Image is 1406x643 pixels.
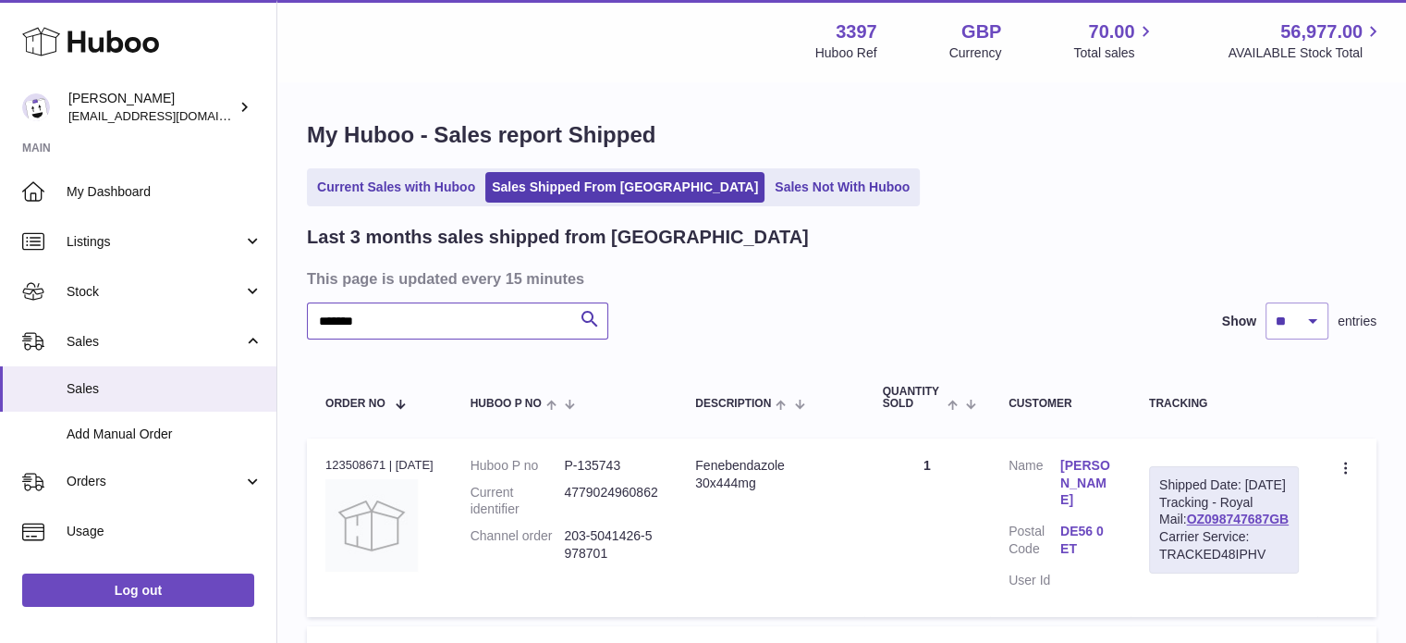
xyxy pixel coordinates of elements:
a: Sales Not With Huboo [768,172,916,203]
span: Total sales [1073,44,1155,62]
dt: User Id [1009,572,1060,589]
span: Stock [67,283,243,301]
span: 56,977.00 [1280,19,1363,44]
div: Carrier Service: TRACKED48IPHV [1159,528,1289,563]
h1: My Huboo - Sales report Shipped [307,120,1376,150]
dd: 203-5041426-5978701 [564,527,658,563]
div: Tracking [1149,398,1299,410]
a: DE56 0ET [1060,523,1112,558]
strong: 3397 [836,19,877,44]
a: 70.00 Total sales [1073,19,1155,62]
label: Show [1222,313,1256,330]
span: Huboo P no [471,398,542,410]
span: Orders [67,473,243,490]
div: Currency [949,44,1002,62]
span: Quantity Sold [883,386,943,410]
dd: 4779024960862 [564,484,658,519]
span: Add Manual Order [67,426,263,443]
div: [PERSON_NAME] [68,90,235,125]
span: Sales [67,333,243,351]
span: entries [1338,313,1376,330]
div: Customer [1009,398,1112,410]
dt: Postal Code [1009,523,1060,563]
a: Current Sales with Huboo [311,172,482,203]
dt: Name [1009,457,1060,514]
img: no-photo.jpg [325,479,418,572]
dt: Channel order [471,527,565,563]
td: 1 [864,439,990,617]
span: Description [695,398,771,410]
a: 56,977.00 AVAILABLE Stock Total [1228,19,1384,62]
span: Usage [67,523,263,540]
dd: P-135743 [564,457,658,475]
span: Order No [325,398,385,410]
dt: Current identifier [471,484,565,519]
span: Sales [67,380,263,398]
img: sales@canchema.com [22,93,50,121]
h2: Last 3 months sales shipped from [GEOGRAPHIC_DATA] [307,225,809,250]
div: Tracking - Royal Mail: [1149,466,1299,574]
a: Log out [22,574,254,607]
strong: GBP [961,19,1001,44]
span: My Dashboard [67,183,263,201]
a: OZ098747687GB [1186,512,1289,526]
span: AVAILABLE Stock Total [1228,44,1384,62]
dt: Huboo P no [471,457,565,475]
h3: This page is updated every 15 minutes [307,268,1372,289]
div: Shipped Date: [DATE] [1159,476,1289,494]
span: 70.00 [1088,19,1134,44]
span: Listings [67,233,243,251]
span: [EMAIL_ADDRESS][DOMAIN_NAME] [68,108,272,123]
a: Sales Shipped From [GEOGRAPHIC_DATA] [485,172,764,203]
div: 123508671 | [DATE] [325,457,434,474]
div: Huboo Ref [815,44,877,62]
div: Fenebendazole 30x444mg [695,457,845,492]
a: [PERSON_NAME] [1060,457,1112,510]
